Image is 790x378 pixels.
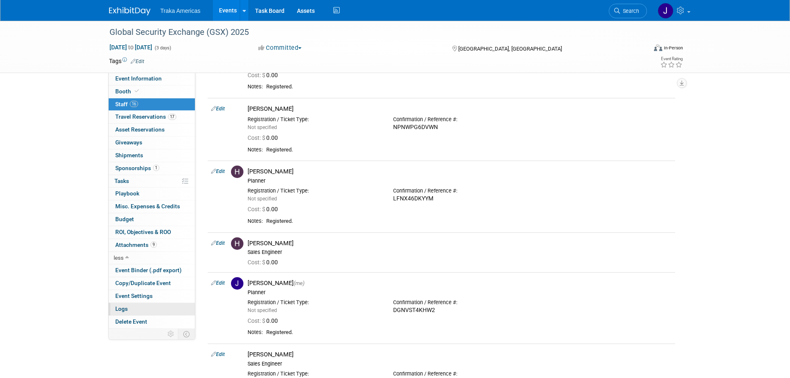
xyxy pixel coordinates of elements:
a: Giveaways [109,137,195,149]
span: Search [620,8,639,14]
a: Booth [109,85,195,98]
a: Edit [211,240,225,246]
div: Planner [248,178,672,184]
div: [PERSON_NAME] [248,351,672,358]
div: [PERSON_NAME] [248,168,672,176]
img: Jamie Saenz [658,3,673,19]
div: Notes: [248,146,263,153]
div: Notes: [248,329,263,336]
i: Booth reservation complete [135,89,139,93]
span: Attachments [115,241,157,248]
span: Tasks [114,178,129,184]
div: Registration / Ticket Type: [248,299,381,306]
a: Edit [211,351,225,357]
span: less [114,254,124,261]
div: Confirmation / Reference #: [393,371,526,377]
div: Sales Engineer [248,361,672,367]
a: Attachments9 [109,239,195,251]
div: Planner [248,289,672,296]
a: Edit [211,168,225,174]
span: Event Binder (.pdf export) [115,267,182,273]
a: Edit [211,280,225,286]
span: Event Information [115,75,162,82]
div: Sales Engineer [248,249,672,256]
span: Logs [115,305,128,312]
div: Confirmation / Reference #: [393,299,526,306]
span: Travel Reservations [115,113,176,120]
span: Misc. Expenses & Credits [115,203,180,210]
div: [PERSON_NAME] [248,105,672,113]
span: Playbook [115,190,139,197]
a: Staff16 [109,98,195,111]
a: Event Settings [109,290,195,302]
div: Event Format [598,43,683,56]
span: Copy/Duplicate Event [115,280,171,286]
td: Tags [109,57,144,65]
span: Shipments [115,152,143,159]
span: Event Settings [115,293,153,299]
span: 1 [153,165,159,171]
a: ROI, Objectives & ROO [109,226,195,239]
span: Cost: $ [248,72,266,78]
div: Registered. [266,146,672,154]
button: Committed [255,44,305,52]
div: LFNX46DKYYM [393,195,526,202]
div: Notes: [248,218,263,224]
td: Personalize Event Tab Strip [164,329,178,339]
span: Not specified [248,124,277,130]
div: Registration / Ticket Type: [248,371,381,377]
a: Search [609,4,647,18]
a: Shipments [109,149,195,162]
span: Sponsorships [115,165,159,171]
a: Asset Reservations [109,124,195,136]
span: Not specified [248,307,277,313]
img: J.jpg [231,277,243,290]
div: Registered. [266,218,672,225]
a: less [109,252,195,264]
div: [PERSON_NAME] [248,239,672,247]
span: ROI, Objectives & ROO [115,229,171,235]
a: Travel Reservations17 [109,111,195,123]
img: ExhibitDay [109,7,151,15]
div: Confirmation / Reference #: [393,116,526,123]
span: Cost: $ [248,134,266,141]
span: Traka Americas [160,7,201,14]
img: H.jpg [231,237,243,250]
div: Notes: [248,83,263,90]
span: 0.00 [248,206,281,212]
span: Not specified [248,196,277,202]
span: Delete Event [115,318,147,325]
td: Toggle Event Tabs [178,329,195,339]
a: Logs [109,303,195,315]
span: Staff [115,101,138,107]
a: Sponsorships1 [109,162,195,175]
a: Edit [211,106,225,112]
span: (me) [294,280,304,286]
span: Cost: $ [248,317,266,324]
span: (3 days) [154,45,171,51]
span: [GEOGRAPHIC_DATA], [GEOGRAPHIC_DATA] [458,46,562,52]
span: Giveaways [115,139,142,146]
span: Budget [115,216,134,222]
a: Delete Event [109,316,195,328]
span: 16 [130,101,138,107]
span: 0.00 [248,259,281,266]
div: In-Person [664,45,683,51]
div: Registered. [266,83,672,90]
a: Misc. Expenses & Credits [109,200,195,213]
span: 0.00 [248,134,281,141]
a: Edit [131,59,144,64]
span: Booth [115,88,141,95]
span: 0.00 [248,72,281,78]
a: Budget [109,213,195,226]
a: Event Binder (.pdf export) [109,264,195,277]
div: Registered. [266,329,672,336]
img: H.jpg [231,166,243,178]
span: 17 [168,114,176,120]
div: Global Security Exchange (GSX) 2025 [107,25,634,40]
div: Event Rating [660,57,683,61]
a: Copy/Duplicate Event [109,277,195,290]
div: Confirmation / Reference #: [393,188,526,194]
span: [DATE] [DATE] [109,44,153,51]
span: 0.00 [248,317,281,324]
